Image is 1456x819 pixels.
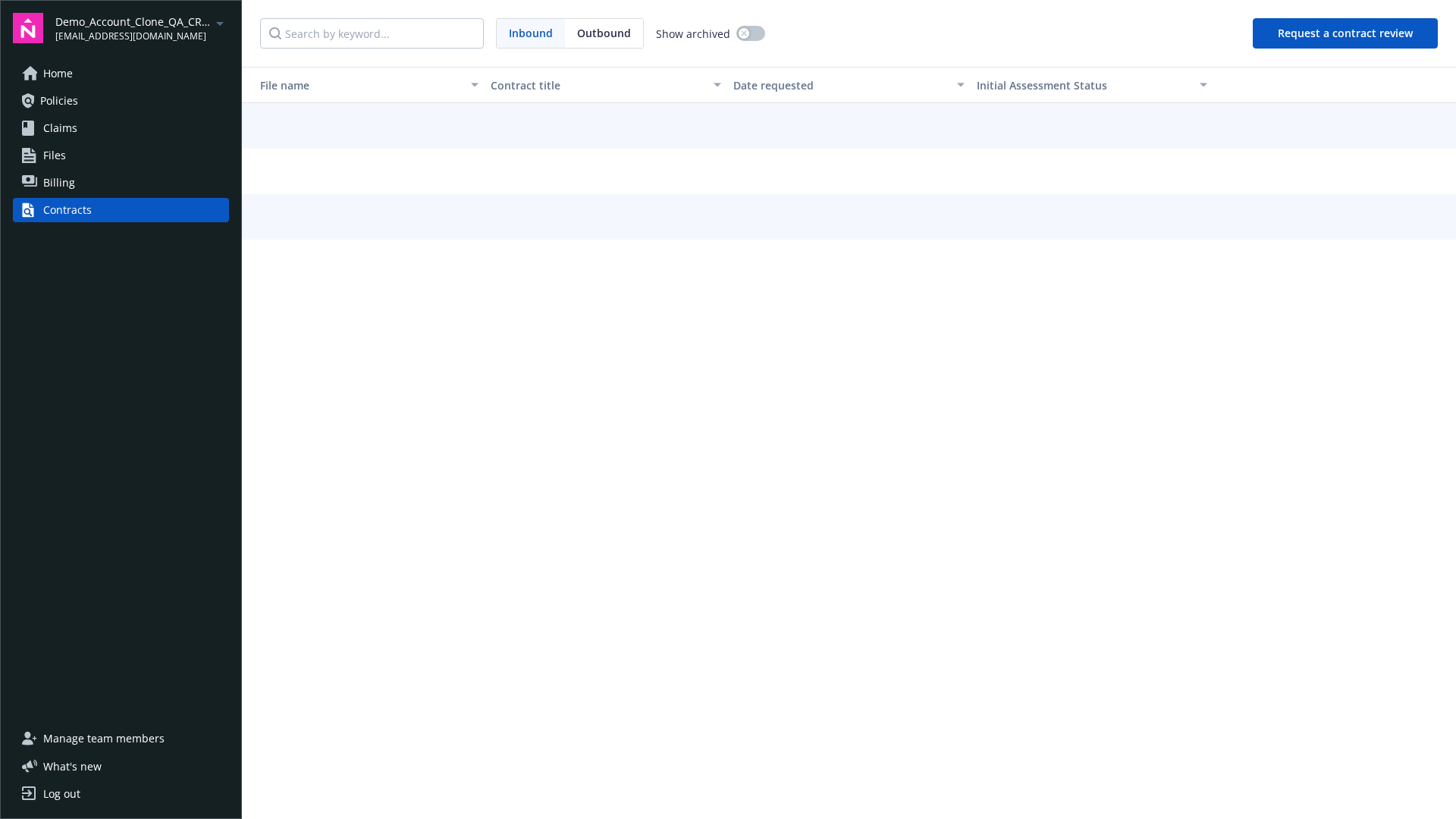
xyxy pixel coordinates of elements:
span: Show archived [656,26,730,42]
a: Billing [13,171,229,195]
span: Outbound [577,25,631,41]
a: Contracts [13,198,229,222]
span: Inbound [497,19,565,48]
span: Inbound [509,25,553,41]
a: Claims [13,116,229,140]
button: Contract title [485,67,727,103]
a: Files [13,143,229,168]
span: Outbound [565,19,643,48]
a: arrowDropDown [211,14,229,32]
div: Toggle SortBy [977,77,1191,93]
div: File name [248,77,462,93]
span: Initial Assessment Status [977,78,1107,93]
span: Manage team members [43,726,165,751]
span: [EMAIL_ADDRESS][DOMAIN_NAME] [55,30,211,43]
input: Search by keyword... [260,18,484,49]
a: Home [13,61,229,86]
div: Toggle SortBy [248,77,462,93]
button: What's new [13,758,126,774]
a: Manage team members [13,726,229,751]
span: Billing [43,171,75,195]
div: Log out [43,782,80,806]
div: Date requested [733,77,947,93]
span: Files [43,143,66,168]
img: navigator-logo.svg [13,13,43,43]
button: Date requested [727,67,970,103]
span: Policies [40,89,78,113]
span: Home [43,61,73,86]
button: Demo_Account_Clone_QA_CR_Tests_Demo[EMAIL_ADDRESS][DOMAIN_NAME]arrowDropDown [55,13,229,43]
span: What ' s new [43,758,102,774]
button: Request a contract review [1253,18,1438,49]
span: Claims [43,116,77,140]
a: Policies [13,89,229,113]
span: Demo_Account_Clone_QA_CR_Tests_Demo [55,14,211,30]
div: Contracts [43,198,92,222]
div: Contract title [491,77,704,93]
